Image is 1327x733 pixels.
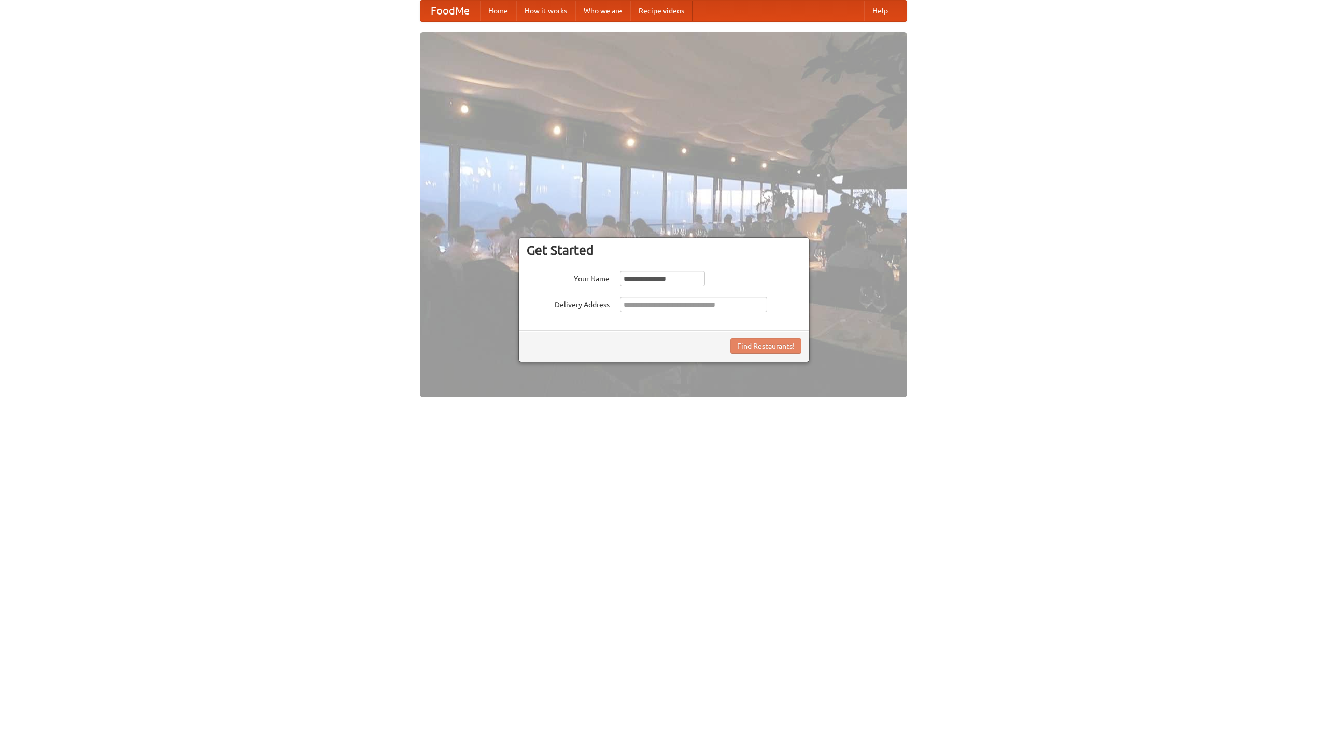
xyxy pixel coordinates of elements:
label: Delivery Address [527,297,610,310]
label: Your Name [527,271,610,284]
a: Home [480,1,516,21]
h3: Get Started [527,242,801,258]
button: Find Restaurants! [730,338,801,354]
a: Help [864,1,896,21]
a: Who we are [575,1,630,21]
a: How it works [516,1,575,21]
a: FoodMe [420,1,480,21]
a: Recipe videos [630,1,693,21]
